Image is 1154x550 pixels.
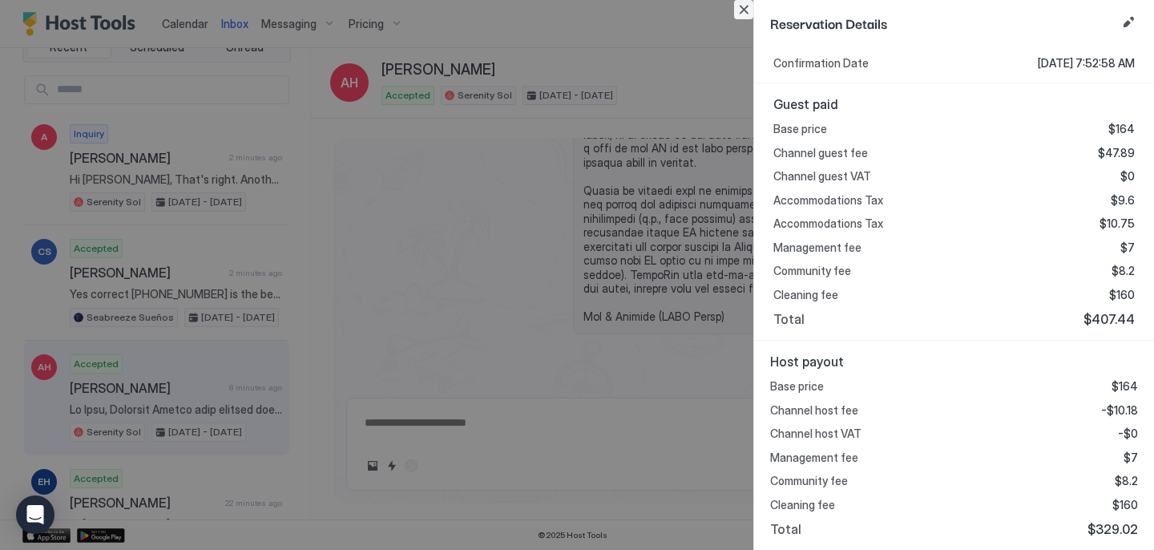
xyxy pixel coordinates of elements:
[773,311,805,327] span: Total
[770,521,801,537] span: Total
[16,495,54,534] div: Open Intercom Messenger
[773,216,883,231] span: Accommodations Tax
[770,427,861,441] span: Channel host VAT
[1112,264,1135,278] span: $8.2
[770,498,835,512] span: Cleaning fee
[773,241,861,255] span: Management fee
[773,169,871,184] span: Channel guest VAT
[770,13,1116,33] span: Reservation Details
[1118,427,1138,441] span: -$0
[1124,451,1138,465] span: $7
[770,354,1138,370] span: Host payout
[1108,122,1135,136] span: $164
[1112,379,1138,394] span: $164
[773,96,1135,112] span: Guest paid
[1098,146,1135,160] span: $47.89
[1111,193,1135,208] span: $9.6
[770,379,824,394] span: Base price
[1087,521,1138,537] span: $329.02
[1101,403,1138,418] span: -$10.18
[1109,288,1135,302] span: $160
[773,122,827,136] span: Base price
[1115,474,1138,488] span: $8.2
[1038,56,1135,71] span: [DATE] 7:52:58 AM
[1100,216,1135,231] span: $10.75
[1120,169,1135,184] span: $0
[773,193,883,208] span: Accommodations Tax
[770,474,848,488] span: Community fee
[773,288,838,302] span: Cleaning fee
[773,146,868,160] span: Channel guest fee
[773,56,869,71] span: Confirmation Date
[1120,241,1135,255] span: $7
[770,451,858,465] span: Management fee
[1112,498,1138,512] span: $160
[1083,311,1135,327] span: $407.44
[1119,13,1138,32] button: Edit reservation
[770,403,858,418] span: Channel host fee
[773,264,851,278] span: Community fee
